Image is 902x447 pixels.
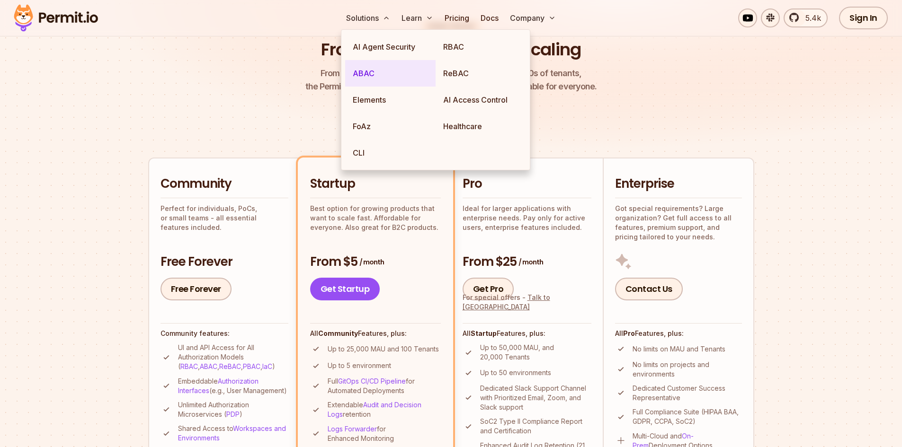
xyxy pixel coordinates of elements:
span: 5.4k [800,12,821,24]
a: Get Startup [310,278,380,300]
h2: Community [161,175,288,193]
a: ABAC [345,60,436,87]
a: RBAC [436,34,526,60]
a: Free Forever [161,278,232,300]
a: Authorization Interfaces [178,377,259,394]
div: For special offers - [463,293,591,312]
h3: From $25 [463,254,591,271]
a: Get Pro [463,278,514,300]
span: / month [359,257,384,267]
a: 5.4k [784,9,828,27]
p: for Enhanced Monitoring [328,424,441,443]
a: Healthcare [436,113,526,140]
a: Contact Us [615,278,683,300]
p: Up to 50 environments [480,368,551,377]
p: Up to 25,000 MAU and 100 Tenants [328,344,439,354]
strong: Pro [623,329,635,337]
p: Extendable retention [328,400,441,419]
p: Up to 5 environment [328,361,391,370]
img: Permit logo [9,2,102,34]
a: RBAC [180,362,198,370]
p: Unlimited Authorization Microservices ( ) [178,400,288,419]
a: Sign In [839,7,888,29]
p: the Permit pricing model is simple, transparent, and affordable for everyone. [305,67,597,93]
p: Full Compliance Suite (HIPAA BAA, GDPR, CCPA, SoC2) [633,407,742,426]
p: Ideal for larger applications with enterprise needs. Pay only for active users, enterprise featur... [463,204,591,232]
h2: Enterprise [615,175,742,193]
a: Docs [477,9,502,27]
a: Pricing [441,9,473,27]
p: Got special requirements? Large organization? Get full access to all features, premium support, a... [615,204,742,242]
a: Logs Forwarder [328,425,377,433]
strong: Startup [471,329,497,337]
a: PDP [226,410,240,418]
a: FoAz [345,113,436,140]
p: Dedicated Customer Success Representative [633,384,742,403]
p: Best option for growing products that want to scale fast. Affordable for everyone. Also great for... [310,204,441,232]
a: AI Agent Security [345,34,436,60]
h4: All Features, plus: [310,329,441,338]
a: Audit and Decision Logs [328,401,421,418]
p: Perfect for individuals, PoCs, or small teams - all essential features included. [161,204,288,232]
a: ReBAC [436,60,526,87]
h3: From $5 [310,254,441,271]
p: No limits on MAU and Tenants [633,344,725,354]
button: Company [506,9,560,27]
span: / month [518,257,543,267]
a: AI Access Control [436,87,526,113]
h4: All Features, plus: [463,329,591,338]
p: Up to 50,000 MAU, and 20,000 Tenants [480,343,591,362]
a: IaC [262,362,272,370]
a: CLI [345,140,436,166]
h1: From Free to Predictable Scaling [321,38,581,61]
a: GitOps CI/CD Pipeline [338,377,406,385]
h3: Free Forever [161,254,288,271]
h4: Community features: [161,329,288,338]
a: ReBAC [219,362,241,370]
p: Dedicated Slack Support Channel with Prioritized Email, Zoom, and Slack support [480,384,591,412]
button: Learn [398,9,437,27]
h2: Pro [463,175,591,193]
strong: Community [318,329,358,337]
h4: All Features, plus: [615,329,742,338]
p: UI and API Access for All Authorization Models ( , , , , ) [178,343,288,371]
a: Elements [345,87,436,113]
span: From a startup with 100 users to an enterprise with 1000s of tenants, [305,67,597,80]
p: SoC2 Type II Compliance Report and Certification [480,417,591,436]
p: Shared Access to [178,424,288,443]
h2: Startup [310,175,441,193]
a: PBAC [243,362,260,370]
button: Solutions [342,9,394,27]
p: Embeddable (e.g., User Management) [178,377,288,395]
a: ABAC [200,362,217,370]
p: No limits on projects and environments [633,360,742,379]
p: Full for Automated Deployments [328,377,441,395]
